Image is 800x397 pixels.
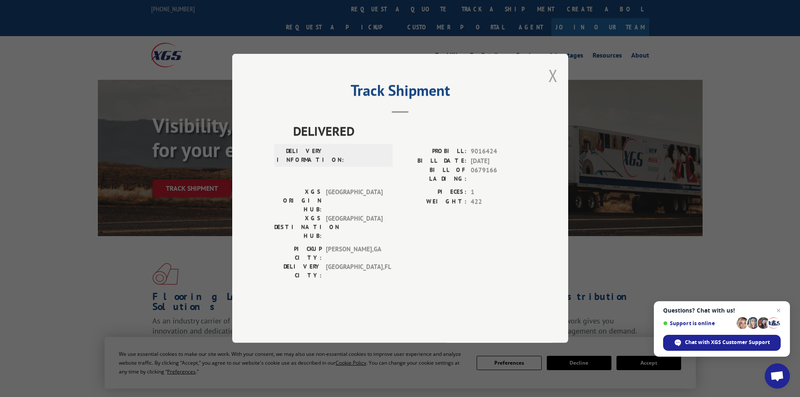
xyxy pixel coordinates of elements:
span: Chat with XGS Customer Support [685,339,770,346]
label: WEIGHT: [400,197,467,207]
span: [DATE] [471,156,526,166]
span: [PERSON_NAME] , GA [326,245,383,263]
label: PICKUP CITY: [274,245,322,263]
span: [GEOGRAPHIC_DATA] [326,188,383,214]
label: BILL DATE: [400,156,467,166]
label: PROBILL: [400,147,467,157]
span: [GEOGRAPHIC_DATA] , FL [326,263,383,280]
span: Close chat [774,305,784,315]
span: 1 [471,188,526,197]
label: PIECES: [400,188,467,197]
div: Open chat [765,363,790,389]
label: XGS ORIGIN HUB: [274,188,322,214]
span: Support is online [663,320,734,326]
span: 0679166 [471,166,526,184]
label: DELIVERY CITY: [274,263,322,280]
span: 422 [471,197,526,207]
span: DELIVERED [293,122,526,141]
label: DELIVERY INFORMATION: [277,147,324,165]
button: Close modal [548,64,558,87]
h2: Track Shipment [274,84,526,100]
span: 9016424 [471,147,526,157]
span: Questions? Chat with us! [663,307,781,314]
label: XGS DESTINATION HUB: [274,214,322,241]
label: BILL OF LADING: [400,166,467,184]
span: [GEOGRAPHIC_DATA] [326,214,383,241]
div: Chat with XGS Customer Support [663,335,781,351]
